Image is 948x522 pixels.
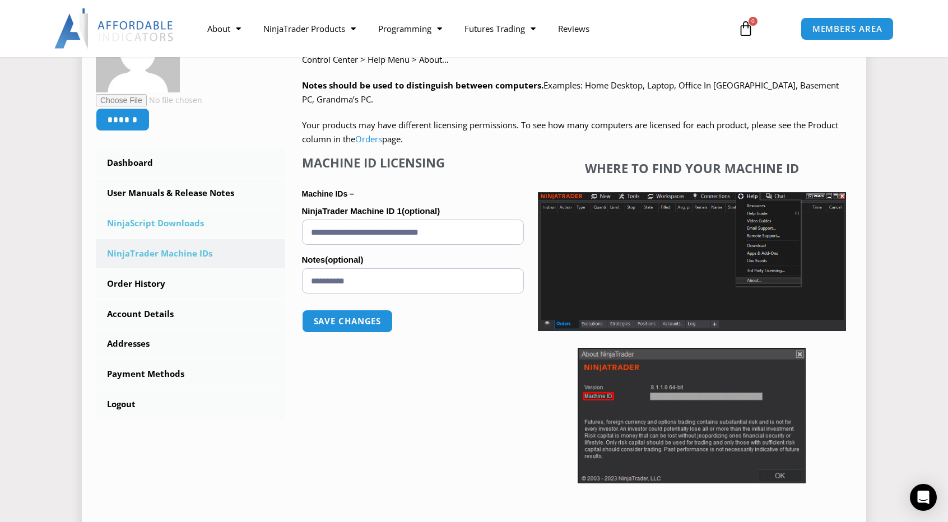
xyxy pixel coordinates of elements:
nav: Menu [196,16,725,41]
a: Futures Trading [453,16,547,41]
a: NinjaScript Downloads [96,209,285,238]
strong: Machine IDs – [302,189,354,198]
a: NinjaTrader Machine IDs [96,239,285,268]
div: Open Intercom Messenger [910,484,937,511]
span: Your products may have different licensing permissions. To see how many computers are licensed fo... [302,119,838,145]
a: Orders [355,133,382,145]
a: Addresses [96,329,285,358]
a: Reviews [547,16,601,41]
h4: Where to find your Machine ID [538,161,846,175]
strong: Notes should be used to distinguish between computers. [302,80,543,91]
h4: Machine ID Licensing [302,155,524,170]
a: Programming [367,16,453,41]
a: User Manuals & Release Notes [96,179,285,208]
a: MEMBERS AREA [801,17,894,40]
span: 0 [749,17,758,26]
span: (optional) [402,206,440,216]
a: 0 [721,12,770,45]
a: NinjaTrader Products [252,16,367,41]
img: LogoAI | Affordable Indicators – NinjaTrader [54,8,175,49]
span: MEMBERS AREA [812,25,882,33]
button: Save changes [302,310,393,333]
a: Account Details [96,300,285,329]
nav: Account pages [96,148,285,419]
a: Dashboard [96,148,285,178]
span: Examples: Home Desktop, Laptop, Office In [GEOGRAPHIC_DATA], Basement PC, Grandma’s PC. [302,80,839,105]
a: Payment Methods [96,360,285,389]
img: Screenshot 2025-01-17 1155544 | Affordable Indicators – NinjaTrader [538,192,846,331]
a: Logout [96,390,285,419]
a: About [196,16,252,41]
span: (optional) [325,255,363,264]
a: Order History [96,269,285,299]
img: Screenshot 2025-01-17 114931 | Affordable Indicators – NinjaTrader [578,348,806,483]
label: NinjaTrader Machine ID 1 [302,203,524,220]
label: Notes [302,251,524,268]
